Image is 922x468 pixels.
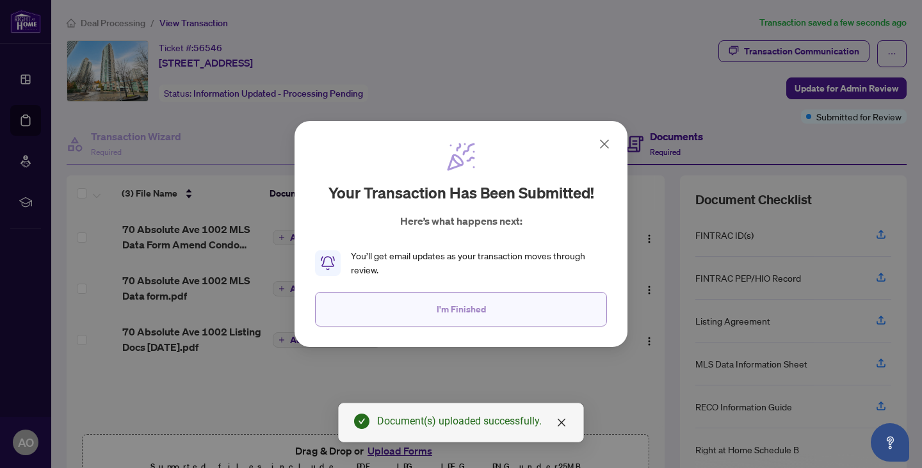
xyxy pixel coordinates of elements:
[377,414,568,429] div: Document(s) uploaded successfully.
[871,423,909,462] button: Open asap
[328,182,594,203] h2: Your transaction has been submitted!
[556,417,567,428] span: close
[354,414,369,429] span: check-circle
[400,213,522,229] p: Here’s what happens next:
[554,416,569,430] a: Close
[437,299,486,319] span: I'm Finished
[351,249,607,277] div: You’ll get email updates as your transaction moves through review.
[315,292,607,327] button: I'm Finished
